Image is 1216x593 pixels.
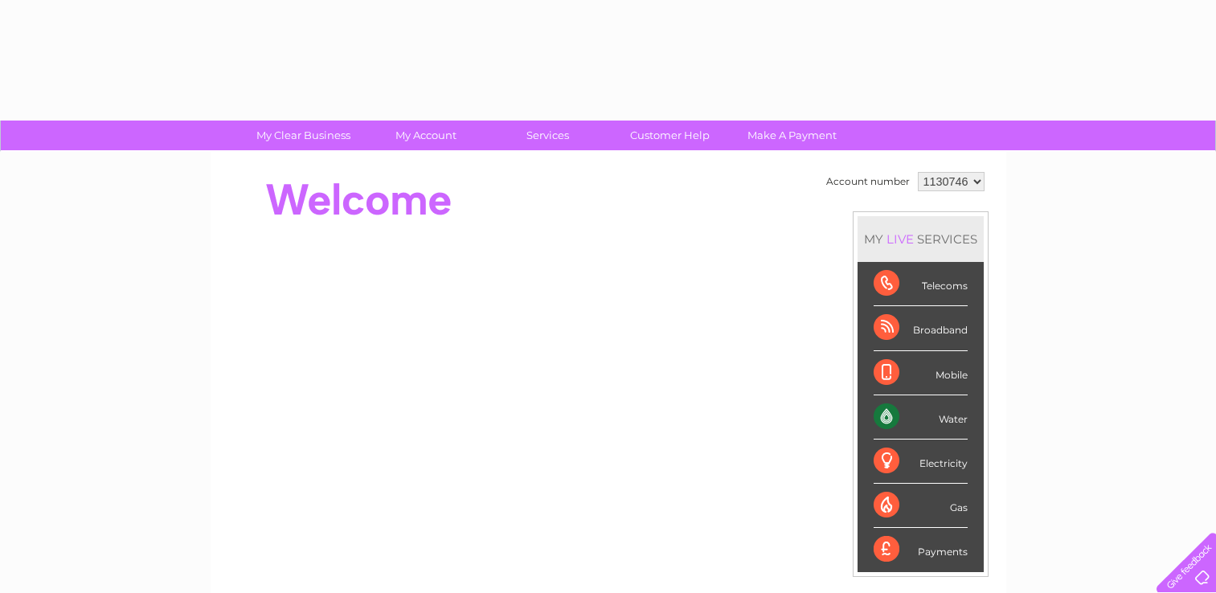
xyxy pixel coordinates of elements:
[874,484,968,528] div: Gas
[359,121,492,150] a: My Account
[604,121,736,150] a: Customer Help
[481,121,614,150] a: Services
[874,440,968,484] div: Electricity
[874,306,968,350] div: Broadband
[858,216,984,262] div: MY SERVICES
[874,528,968,571] div: Payments
[237,121,370,150] a: My Clear Business
[874,395,968,440] div: Water
[726,121,858,150] a: Make A Payment
[883,231,917,247] div: LIVE
[822,168,914,195] td: Account number
[874,262,968,306] div: Telecoms
[874,351,968,395] div: Mobile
